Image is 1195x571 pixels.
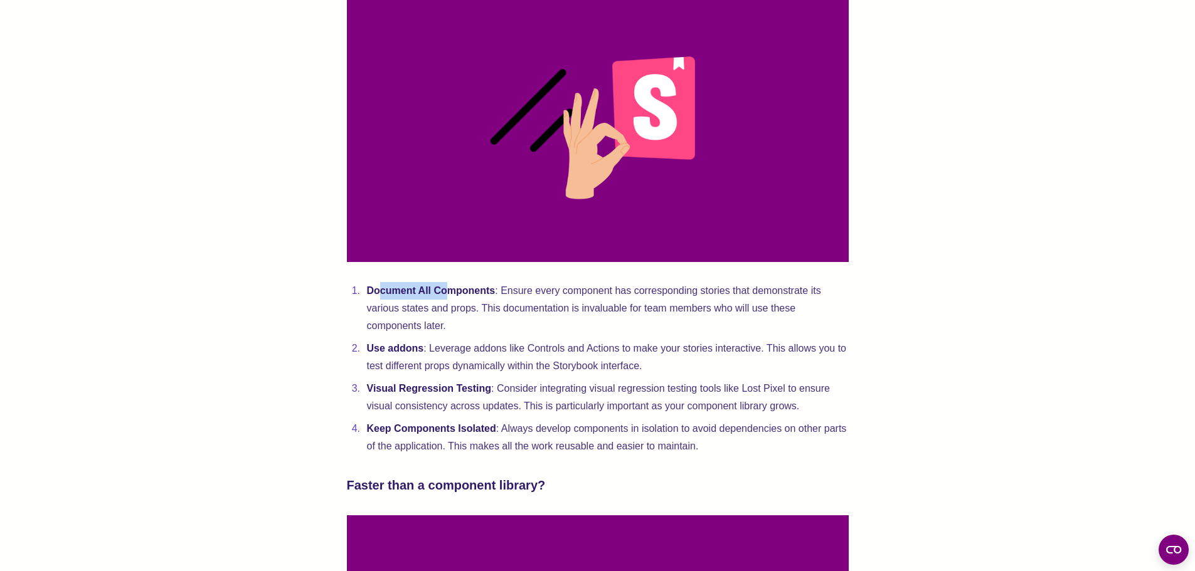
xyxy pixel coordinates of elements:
strong: Keep Components Isolated [367,423,496,434]
button: Open CMP widget [1159,535,1189,565]
strong: Visual Regression Testing [367,383,492,394]
li: : Consider integrating visual regression testing tools like Lost Pixel to ensure visual consisten... [363,380,849,415]
li: : Ensure every component has corresponding stories that demonstrate its various states and props.... [363,282,849,335]
strong: Document All Components [367,285,496,296]
strong: Use addons [367,343,424,354]
li: : Always develop components in isolation to avoid dependencies on other parts of the application.... [363,420,849,455]
h3: Faster than a component library? [347,475,849,495]
li: : Leverage addons like Controls and Actions to make your stories interactive. This allows you to ... [363,340,849,375]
